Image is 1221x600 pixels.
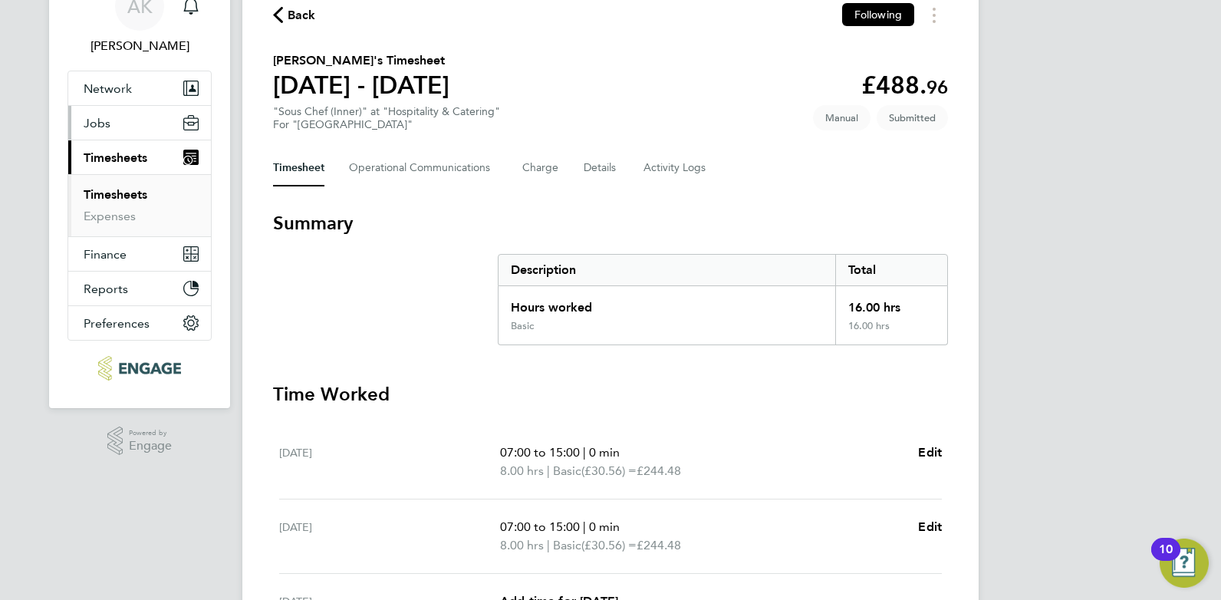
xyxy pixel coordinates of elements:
[643,150,708,186] button: Activity Logs
[273,51,449,70] h2: [PERSON_NAME]'s Timesheet
[279,518,500,555] div: [DATE]
[67,37,212,55] span: Anna Kucharska
[84,81,132,96] span: Network
[500,445,580,460] span: 07:00 to 15:00
[584,150,619,186] button: Details
[84,247,127,262] span: Finance
[511,320,534,332] div: Basic
[589,519,620,534] span: 0 min
[926,76,948,98] span: 96
[1160,539,1209,588] button: Open Resource Center, 10 new notifications
[920,3,948,27] button: Timesheets Menu
[68,140,211,174] button: Timesheets
[589,445,620,460] span: 0 min
[835,320,947,345] div: 16.00 hrs
[581,463,637,478] span: (£30.56) =
[637,538,681,552] span: £244.48
[273,5,316,25] button: Back
[84,209,136,223] a: Expenses
[273,211,948,236] h3: Summary
[547,538,550,552] span: |
[1159,549,1173,569] div: 10
[581,538,637,552] span: (£30.56) =
[500,463,544,478] span: 8.00 hrs
[583,519,586,534] span: |
[279,443,500,480] div: [DATE]
[842,3,914,26] button: Following
[84,187,147,202] a: Timesheets
[273,382,948,407] h3: Time Worked
[273,70,449,101] h1: [DATE] - [DATE]
[522,150,559,186] button: Charge
[500,519,580,534] span: 07:00 to 15:00
[877,105,948,130] span: This timesheet is Submitted.
[349,150,498,186] button: Operational Communications
[835,286,947,320] div: 16.00 hrs
[854,8,902,21] span: Following
[918,519,942,534] span: Edit
[129,427,172,440] span: Powered by
[583,445,586,460] span: |
[68,272,211,305] button: Reports
[273,118,500,131] div: For "[GEOGRAPHIC_DATA]"
[547,463,550,478] span: |
[288,6,316,25] span: Back
[273,105,500,131] div: "Sous Chef (Inner)" at "Hospitality & Catering"
[918,445,942,460] span: Edit
[67,356,212,381] a: Go to home page
[918,518,942,536] a: Edit
[637,463,681,478] span: £244.48
[498,254,948,345] div: Summary
[861,71,948,100] app-decimal: £488.
[835,255,947,285] div: Total
[499,286,835,320] div: Hours worked
[553,536,581,555] span: Basic
[68,71,211,105] button: Network
[500,538,544,552] span: 8.00 hrs
[68,174,211,236] div: Timesheets
[553,462,581,480] span: Basic
[107,427,173,456] a: Powered byEngage
[129,440,172,453] span: Engage
[84,116,110,130] span: Jobs
[98,356,180,381] img: ncclondon-logo-retina.png
[84,316,150,331] span: Preferences
[84,150,147,165] span: Timesheets
[273,150,324,186] button: Timesheet
[918,443,942,462] a: Edit
[813,105,870,130] span: This timesheet was manually created.
[499,255,835,285] div: Description
[68,237,211,271] button: Finance
[84,282,128,296] span: Reports
[68,106,211,140] button: Jobs
[68,306,211,340] button: Preferences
